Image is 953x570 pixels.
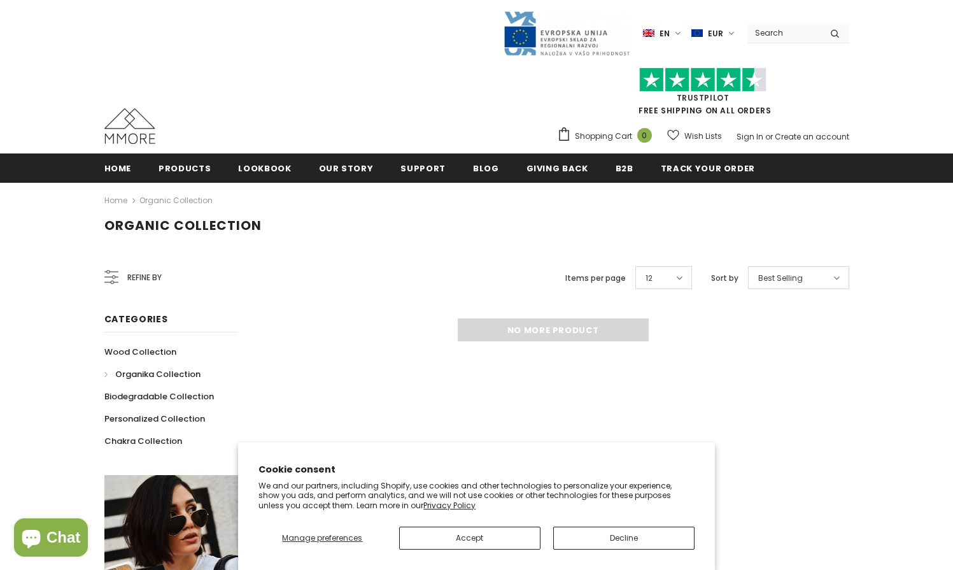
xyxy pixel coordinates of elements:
[747,24,821,42] input: Search Site
[646,272,653,285] span: 12
[639,68,766,92] img: Trust Pilot Stars
[159,153,211,182] a: Products
[282,532,362,543] span: Manage preferences
[575,130,632,143] span: Shopping Cart
[400,162,446,175] span: support
[400,153,446,182] a: support
[526,153,588,182] a: Giving back
[139,195,213,206] a: Organic Collection
[258,527,386,550] button: Manage preferences
[104,162,132,175] span: Home
[238,153,291,182] a: Lookbook
[553,527,695,550] button: Decline
[557,73,849,116] span: FREE SHIPPING ON ALL ORDERS
[104,408,205,430] a: Personalized Collection
[637,128,652,143] span: 0
[661,153,755,182] a: Track your order
[643,28,654,39] img: i-lang-1.png
[503,10,630,57] img: Javni Razpis
[616,153,633,182] a: B2B
[104,390,214,403] span: Biodegradable Collection
[677,92,730,103] a: Trustpilot
[557,127,658,146] a: Shopping Cart 0
[661,162,755,175] span: Track your order
[104,413,205,425] span: Personalized Collection
[258,463,695,476] h2: Cookie consent
[660,27,670,40] span: en
[104,153,132,182] a: Home
[238,162,291,175] span: Lookbook
[104,363,201,385] a: Organika Collection
[319,162,374,175] span: Our Story
[104,217,262,234] span: Organic Collection
[399,527,540,550] button: Accept
[104,346,176,358] span: Wood Collection
[10,518,92,560] inbox-online-store-chat: Shopify online store chat
[104,435,182,447] span: Chakra Collection
[104,313,168,325] span: Categories
[258,481,695,511] p: We and our partners, including Shopify, use cookies and other technologies to personalize your ex...
[503,27,630,38] a: Javni Razpis
[616,162,633,175] span: B2B
[708,27,723,40] span: EUR
[711,272,738,285] label: Sort by
[115,368,201,380] span: Organika Collection
[526,162,588,175] span: Giving back
[104,385,214,408] a: Biodegradable Collection
[775,131,849,142] a: Create an account
[104,108,155,144] img: MMORE Cases
[473,162,499,175] span: Blog
[737,131,763,142] a: Sign In
[159,162,211,175] span: Products
[565,272,626,285] label: Items per page
[667,125,722,147] a: Wish Lists
[104,341,176,363] a: Wood Collection
[758,272,803,285] span: Best Selling
[104,430,182,452] a: Chakra Collection
[473,153,499,182] a: Blog
[127,271,162,285] span: Refine by
[423,500,476,511] a: Privacy Policy
[319,153,374,182] a: Our Story
[104,193,127,208] a: Home
[765,131,773,142] span: or
[684,130,722,143] span: Wish Lists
